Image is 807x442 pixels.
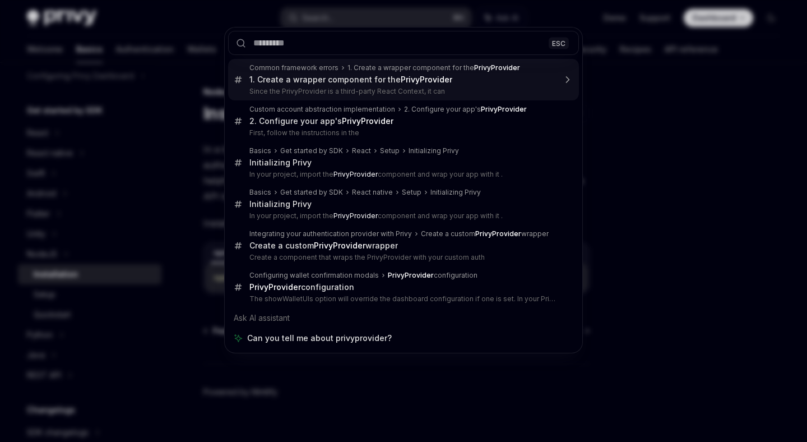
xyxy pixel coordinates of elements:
[249,253,555,262] p: Create a component that wraps the PrivyProvider with your custom auth
[401,75,452,84] b: PrivyProvider
[402,188,421,197] div: Setup
[249,188,271,197] div: Basics
[474,63,520,72] b: PrivyProvider
[333,211,378,220] b: PrivyProvider
[409,146,459,155] div: Initializing Privy
[280,188,343,197] div: Get started by SDK
[481,105,527,113] b: PrivyProvider
[249,158,312,168] div: Initializing Privy
[249,146,271,155] div: Basics
[249,282,301,292] b: PrivyProvider
[249,87,555,96] p: Since the PrivyProvider is a third-party React Context, it can
[347,63,520,72] div: 1. Create a wrapper component for the
[388,271,477,280] div: configuration
[249,75,452,85] div: 1. Create a wrapper component for the
[388,271,434,279] b: PrivyProvider
[549,37,569,49] div: ESC
[228,308,579,328] div: Ask AI assistant
[249,241,398,251] div: Create a custom wrapper
[249,116,393,126] div: 2. Configure your app's
[475,229,521,238] b: PrivyProvider
[314,241,365,250] b: PrivyProvider
[249,199,312,209] div: Initializing Privy
[421,229,549,238] div: Create a custom wrapper
[247,333,392,344] span: Can you tell me about privyprovider?
[404,105,527,114] div: 2. Configure your app's
[249,63,338,72] div: Common framework errors
[352,188,393,197] div: React native
[249,211,555,220] p: In your project, import the component and wrap your app with it .
[249,282,354,292] div: configuration
[249,294,555,303] p: The showWalletUIs option will override the dashboard configuration if one is set. In your PrivyProv
[249,128,555,137] p: First, follow the instructions in the
[333,170,378,178] b: PrivyProvider
[249,170,555,179] p: In your project, import the component and wrap your app with it .
[352,146,371,155] div: React
[280,146,343,155] div: Get started by SDK
[380,146,400,155] div: Setup
[249,105,395,114] div: Custom account abstraction implementation
[249,229,412,238] div: Integrating your authentication provider with Privy
[249,271,379,280] div: Configuring wallet confirmation modals
[430,188,481,197] div: Initializing Privy
[342,116,393,126] b: PrivyProvider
